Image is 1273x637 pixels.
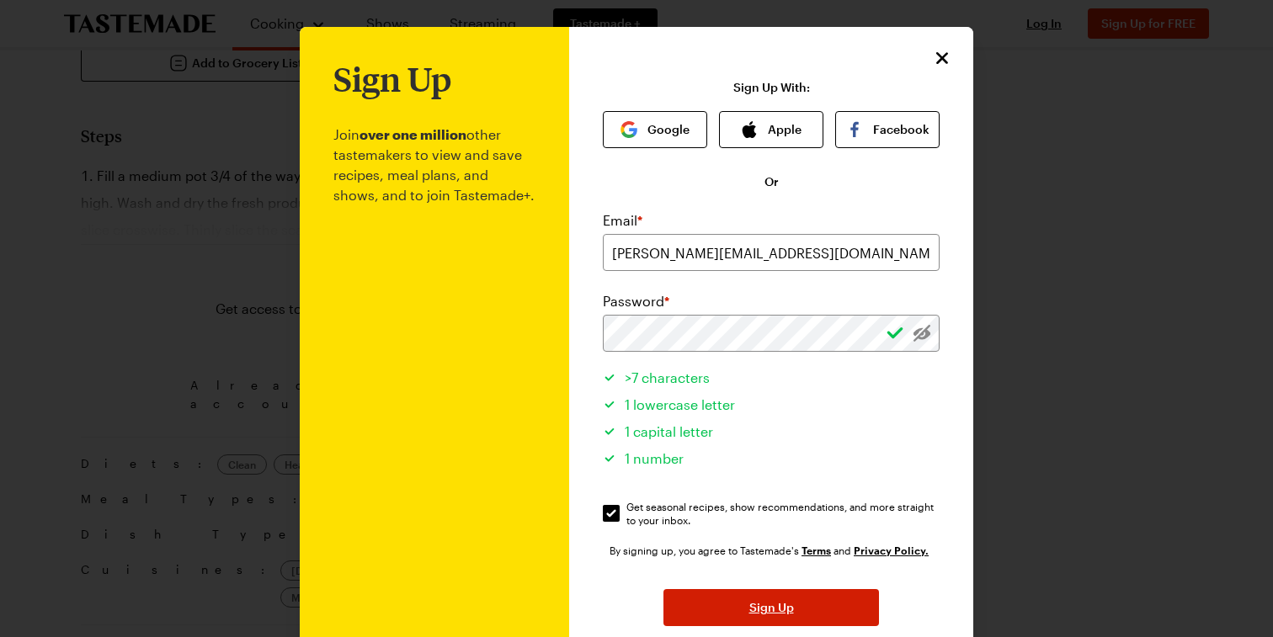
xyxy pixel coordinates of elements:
[625,423,713,439] span: 1 capital letter
[626,500,941,527] span: Get seasonal recipes, show recommendations, and more straight to your inbox.
[931,47,953,69] button: Close
[610,542,933,559] div: By signing up, you agree to Tastemade's and
[360,126,466,142] b: over one million
[854,543,929,557] a: Tastemade Privacy Policy
[625,396,735,412] span: 1 lowercase letter
[603,291,669,311] label: Password
[719,111,823,148] button: Apple
[625,369,710,385] span: >7 characters
[603,505,620,522] input: Get seasonal recipes, show recommendations, and more straight to your inbox.
[749,599,794,616] span: Sign Up
[764,173,779,190] span: Or
[603,111,707,148] button: Google
[835,111,940,148] button: Facebook
[663,589,879,626] button: Sign Up
[603,210,642,231] label: Email
[333,61,451,98] h1: Sign Up
[802,543,831,557] a: Tastemade Terms of Service
[625,450,684,466] span: 1 number
[733,81,810,94] p: Sign Up With:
